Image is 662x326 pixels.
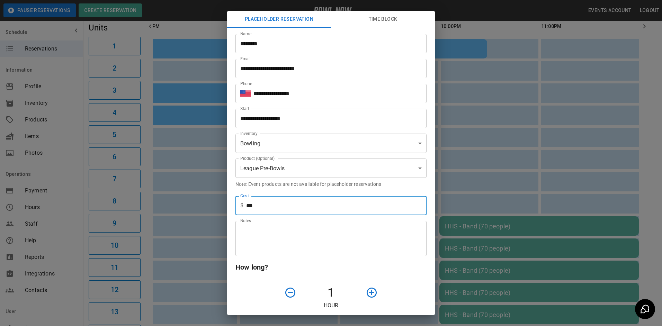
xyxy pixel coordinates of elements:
h6: How long? [235,262,427,273]
div: Bowling [235,134,427,153]
h4: 1 [299,286,363,300]
p: Hour [235,301,427,310]
input: Choose date, selected date is Oct 4, 2025 [235,109,422,128]
button: Time Block [331,11,435,28]
p: $ [240,201,243,210]
button: Placeholder Reservation [227,11,331,28]
p: Note: Event products are not available for placeholder reservations [235,181,427,188]
label: Phone [240,81,252,87]
label: Start [240,106,249,111]
div: League Pre-Bowls [235,159,427,178]
button: Select country [240,88,251,99]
